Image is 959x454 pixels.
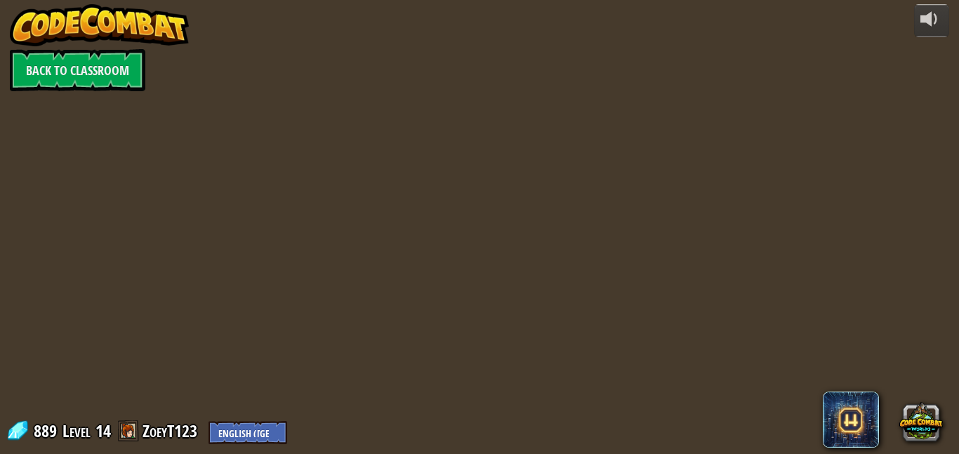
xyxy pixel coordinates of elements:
[914,4,949,37] button: Adjust volume
[95,420,111,442] span: 14
[10,49,145,91] a: Back to Classroom
[62,420,91,443] span: Level
[10,4,190,46] img: CodeCombat - Learn how to code by playing a game
[34,420,61,442] span: 889
[143,420,201,442] a: ZoeyT123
